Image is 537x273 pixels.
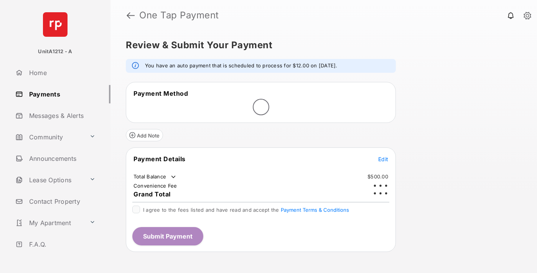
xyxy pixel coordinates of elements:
em: You have an auto payment that is scheduled to process for $12.00 on [DATE]. [145,62,338,70]
span: Grand Total [133,190,171,198]
a: My Apartment [12,214,86,232]
span: Payment Method [133,90,188,97]
a: Community [12,128,86,146]
a: Announcements [12,149,110,168]
a: Home [12,64,110,82]
button: Submit Payment [132,227,203,245]
button: I agree to the fees listed and have read and accept the [281,207,349,213]
a: Payments [12,85,110,103]
span: Payment Details [133,155,186,163]
button: Add Note [126,129,163,141]
td: $500.00 [367,173,389,180]
a: Lease Options [12,171,86,189]
td: Total Balance [133,173,177,181]
strong: One Tap Payment [139,11,219,20]
img: svg+xml;base64,PHN2ZyB4bWxucz0iaHR0cDovL3d3dy53My5vcmcvMjAwMC9zdmciIHdpZHRoPSI2NCIgaGVpZ2h0PSI2NC... [43,12,68,37]
span: Edit [378,156,388,162]
h5: Review & Submit Your Payment [126,41,516,50]
a: F.A.Q. [12,235,110,253]
a: Messages & Alerts [12,106,110,125]
td: Convenience Fee [133,182,178,189]
a: Contact Property [12,192,110,211]
button: Edit [378,155,388,163]
p: UnitA1212 - A [38,48,72,56]
span: I agree to the fees listed and have read and accept the [143,207,349,213]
